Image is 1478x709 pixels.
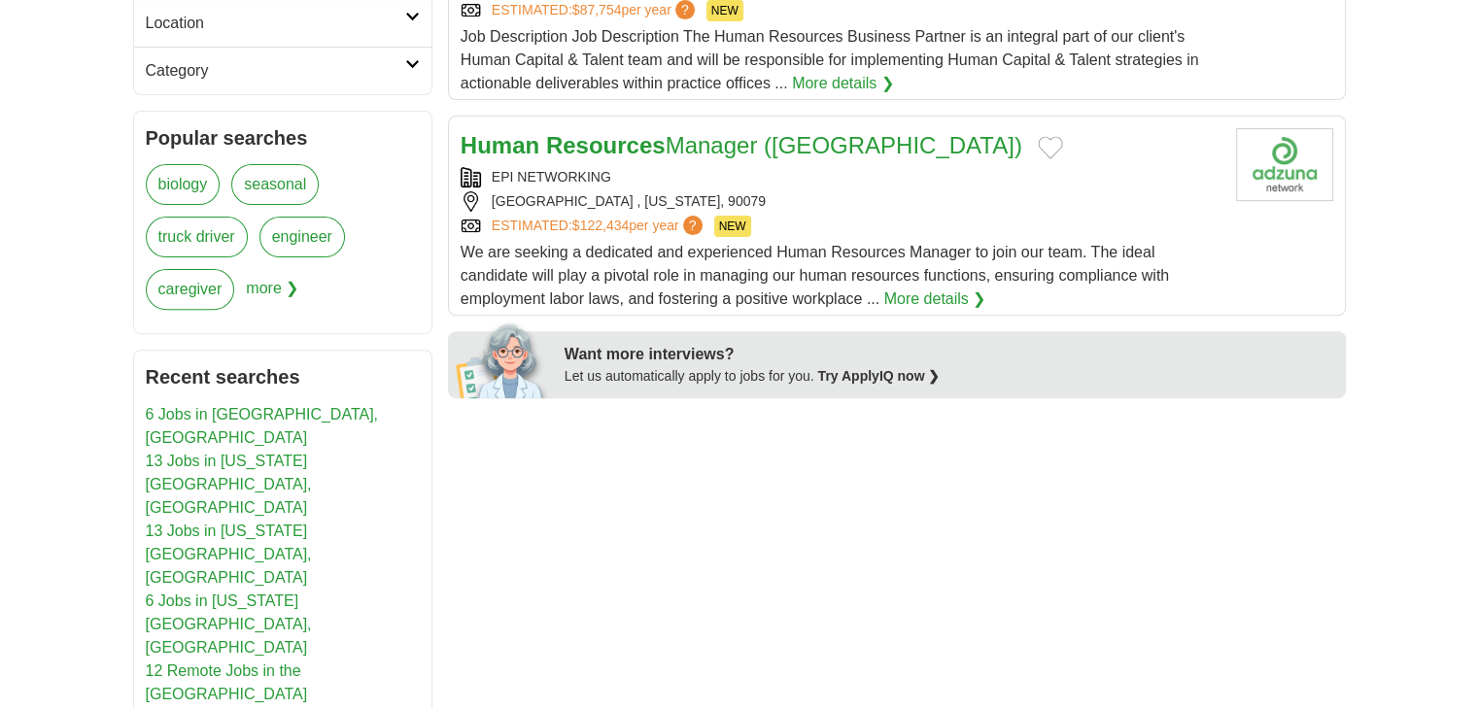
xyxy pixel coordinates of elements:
strong: Human [461,132,539,158]
a: 6 Jobs in [US_STATE][GEOGRAPHIC_DATA], [GEOGRAPHIC_DATA] [146,592,312,656]
strong: Resources [546,132,666,158]
a: biology [146,164,221,205]
h2: Location [146,12,405,35]
a: 13 Jobs in [US_STATE][GEOGRAPHIC_DATA], [GEOGRAPHIC_DATA] [146,453,312,516]
a: seasonal [231,164,319,205]
a: caregiver [146,269,235,310]
span: ? [683,216,703,235]
div: [GEOGRAPHIC_DATA] , [US_STATE], 90079 [461,191,1220,212]
div: Let us automatically apply to jobs for you. [565,366,1334,387]
span: more ❯ [246,269,298,321]
span: Job Description Job Description The Human Resources Business Partner is an integral part of our c... [461,28,1199,91]
a: ESTIMATED:$122,434per year? [492,216,706,237]
div: EPI NETWORKING [461,167,1220,187]
span: NEW [714,216,751,237]
span: $87,754 [572,2,622,17]
a: More details ❯ [792,72,894,95]
h2: Popular searches [146,123,420,152]
a: engineer [259,217,345,257]
h2: Category [146,59,405,83]
a: Category [134,47,431,94]
a: 13 Jobs in [US_STATE][GEOGRAPHIC_DATA], [GEOGRAPHIC_DATA] [146,523,312,586]
img: Company logo [1236,128,1333,201]
a: 6 Jobs in [GEOGRAPHIC_DATA], [GEOGRAPHIC_DATA] [146,406,378,446]
a: More details ❯ [884,287,986,311]
a: truck driver [146,217,248,257]
span: $122,434 [572,218,629,233]
h2: Recent searches [146,362,420,391]
img: apply-iq-scientist.png [456,321,550,398]
a: Try ApplyIQ now ❯ [818,368,941,384]
span: We are seeking a dedicated and experienced Human Resources Manager to join our team. The ideal ca... [461,244,1169,307]
div: Want more interviews? [565,343,1334,366]
a: 12 Remote Jobs in the [GEOGRAPHIC_DATA] [146,662,308,702]
button: Add to favorite jobs [1038,136,1063,159]
a: Human ResourcesManager ([GEOGRAPHIC_DATA]) [461,132,1022,158]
